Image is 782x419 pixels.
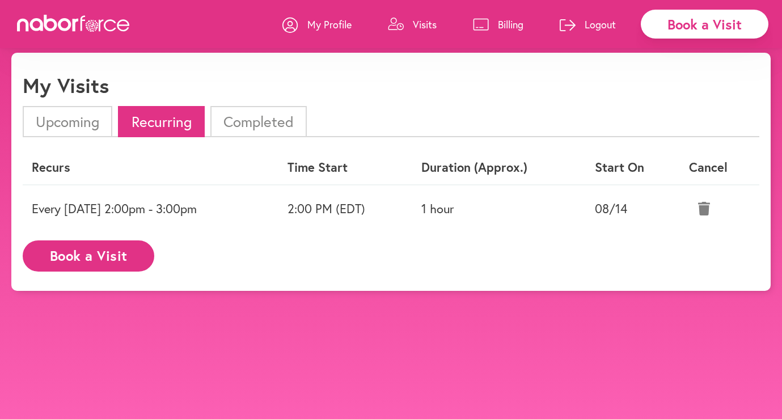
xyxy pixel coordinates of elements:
p: Logout [585,18,616,31]
button: Book a Visit [23,240,154,272]
th: Time Start [278,151,412,184]
td: 2:00 PM (EDT) [278,185,412,232]
th: Start On [586,151,680,184]
a: Visits [388,7,437,41]
td: 1 hour [412,185,586,232]
th: Recurs [23,151,278,184]
td: 08/14 [586,185,680,232]
li: Recurring [118,106,204,137]
p: Billing [498,18,523,31]
li: Completed [210,106,307,137]
td: Every [DATE] 2:00pm - 3:00pm [23,185,278,232]
th: Duration (Approx.) [412,151,586,184]
a: Book a Visit [23,249,154,260]
a: Logout [560,7,616,41]
h1: My Visits [23,73,109,98]
li: Upcoming [23,106,112,137]
th: Cancel [680,151,759,184]
a: My Profile [282,7,352,41]
p: My Profile [307,18,352,31]
div: Book a Visit [641,10,768,39]
a: Billing [473,7,523,41]
p: Visits [413,18,437,31]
